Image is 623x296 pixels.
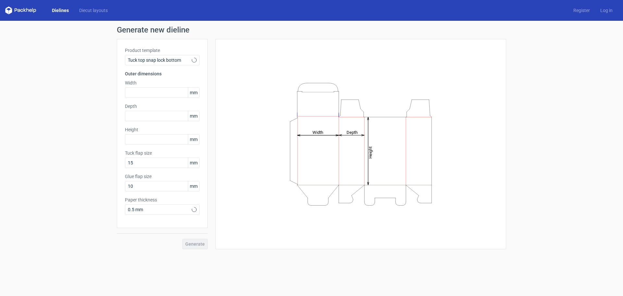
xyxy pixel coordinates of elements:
a: Diecut layouts [74,7,113,14]
label: Tuck flap size [125,150,200,156]
a: Dielines [47,7,74,14]
tspan: Depth [347,130,358,135]
a: Log in [595,7,618,14]
span: mm [188,135,199,144]
label: Product template [125,47,200,54]
label: Depth [125,103,200,109]
tspan: Width [312,130,323,135]
label: Height [125,126,200,133]
tspan: Height [368,146,373,158]
span: mm [188,88,199,97]
label: Paper thickness [125,197,200,203]
label: Glue flap size [125,173,200,180]
span: mm [188,181,199,191]
h1: Generate new dieline [117,26,506,34]
span: mm [188,111,199,121]
h3: Outer dimensions [125,71,200,77]
span: 0.5 mm [128,206,192,213]
label: Width [125,80,200,86]
a: Register [568,7,595,14]
span: Tuck top snap lock bottom [128,57,192,63]
span: mm [188,158,199,168]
